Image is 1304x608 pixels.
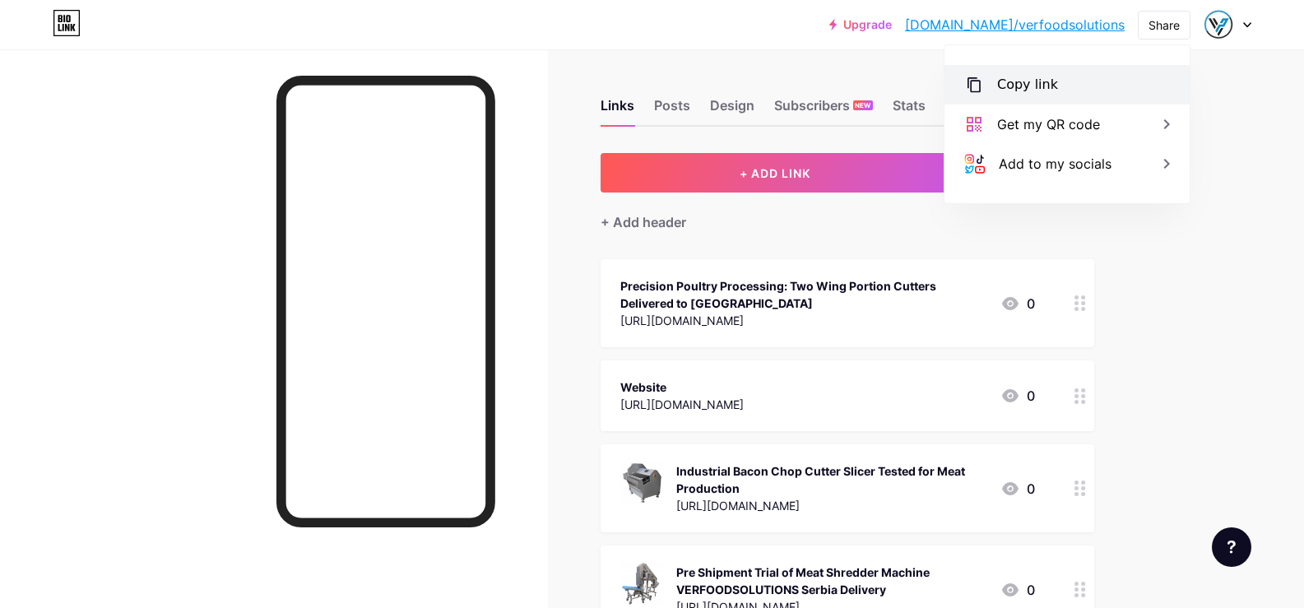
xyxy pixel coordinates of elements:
div: Stats [893,95,926,125]
a: Upgrade [829,18,892,31]
img: Pre Shipment Trial of Meat Shredder Machine VERFOODSOLUTIONS Serbia Delivery [620,562,663,605]
span: NEW [855,100,870,110]
div: Posts [654,95,690,125]
div: [URL][DOMAIN_NAME] [620,396,744,413]
div: Pre Shipment Trial of Meat Shredder Machine VERFOODSOLUTIONS Serbia Delivery [676,564,987,598]
button: + ADD LINK [601,153,950,193]
div: Design [710,95,754,125]
div: Share [1149,16,1180,34]
div: Website [620,378,744,396]
div: [URL][DOMAIN_NAME] [676,497,987,514]
img: Industrial Bacon Chop Cutter Slicer Tested for Meat Production [620,461,663,504]
div: Subscribers [774,95,873,125]
img: VER Food Solutions [1203,9,1234,40]
a: [DOMAIN_NAME]/verfoodsolutions [905,15,1125,35]
div: Precision Poultry Processing: Two Wing Portion Cutters Delivered to [GEOGRAPHIC_DATA] [620,277,987,312]
div: Links [601,95,634,125]
div: + Add header [601,212,686,232]
div: 0 [1000,386,1035,406]
div: 0 [1000,580,1035,600]
div: Copy link [997,75,1058,95]
div: Add to my socials [999,154,1111,174]
div: [URL][DOMAIN_NAME] [620,312,987,329]
div: 0 [1000,479,1035,499]
div: Industrial Bacon Chop Cutter Slicer Tested for Meat Production [676,462,987,497]
span: + ADD LINK [740,166,810,180]
div: Get my QR code [997,114,1100,134]
div: 0 [1000,294,1035,313]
